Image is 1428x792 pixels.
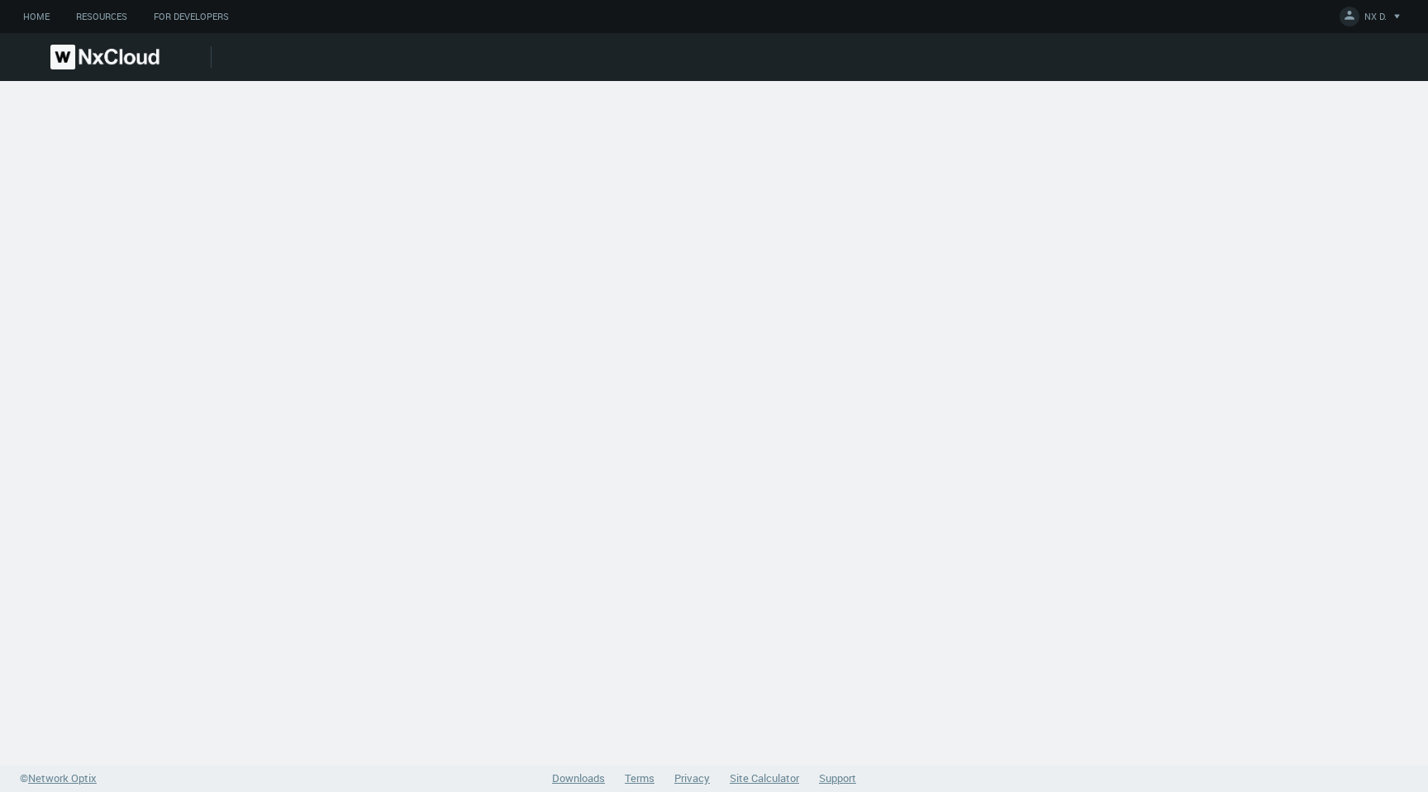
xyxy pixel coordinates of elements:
img: Nx Cloud logo [50,45,159,69]
span: Network Optix [28,771,97,785]
a: ©Network Optix [20,771,97,787]
a: Privacy [674,771,710,785]
a: Downloads [552,771,605,785]
a: Terms [625,771,654,785]
a: Resources [63,7,140,27]
a: Support [819,771,856,785]
a: Site Calculator [730,771,799,785]
a: For Developers [140,7,242,27]
span: NX D. [1364,10,1387,29]
a: Home [10,7,63,27]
